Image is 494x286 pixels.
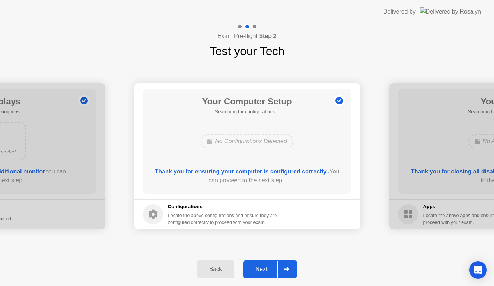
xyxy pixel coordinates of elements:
[218,32,277,41] h4: Exam Pre-flight:
[168,212,279,226] div: Locate the above configurations and ensure they are configured correctly to proceed with your exam.
[201,134,293,148] div: No Configurations Detected
[469,261,487,279] div: Open Intercom Messenger
[420,7,481,16] img: Delivered by Rosalyn
[197,260,234,278] button: Back
[199,266,232,272] div: Back
[210,42,285,60] h1: Test your Tech
[202,95,292,108] h1: Your Computer Setup
[259,33,276,39] b: Step 2
[245,266,278,272] div: Next
[168,203,279,210] h5: Configurations
[153,167,341,185] div: You can proceed to the next step..
[202,108,292,115] h5: Searching for configurations...
[383,7,416,16] div: Delivered by
[155,168,330,175] b: Thank you for ensuring your computer is configured correctly..
[243,260,297,278] button: Next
